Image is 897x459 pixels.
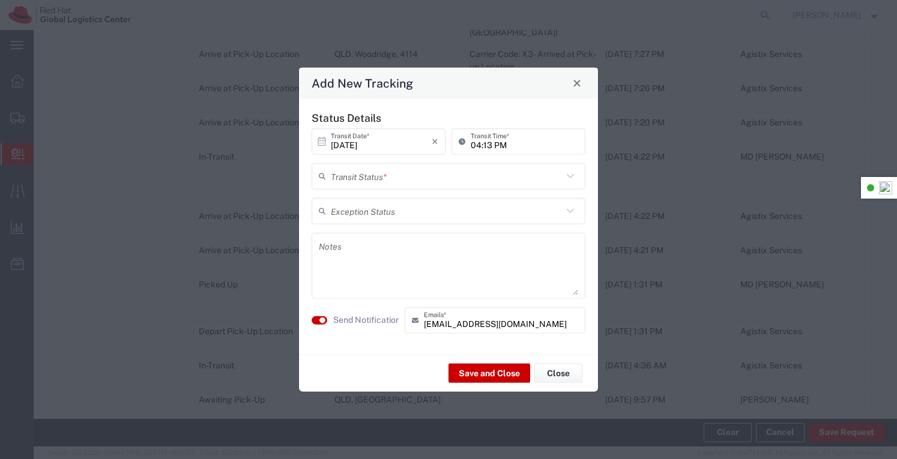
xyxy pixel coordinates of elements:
[534,364,582,383] button: Close
[312,111,585,124] h5: Status Details
[569,74,585,91] button: Close
[333,314,399,326] agx-label: Send Notification
[312,74,413,92] h4: Add New Tracking
[432,131,438,151] i: ×
[333,314,400,326] label: Send Notification
[448,364,530,383] button: Save and Close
